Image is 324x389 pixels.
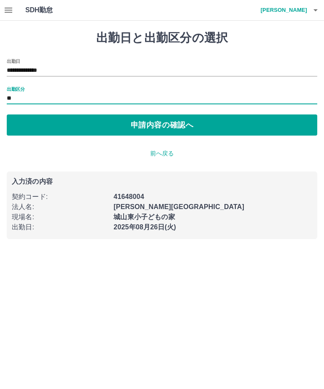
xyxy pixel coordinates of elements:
h1: 出勤日と出勤区分の選択 [7,31,317,45]
label: 出勤区分 [7,86,24,92]
p: 現場名 : [12,212,108,222]
p: 前へ戻る [7,149,317,158]
p: 契約コード : [12,192,108,202]
p: 入力済の内容 [12,178,312,185]
button: 申請内容の確認へ [7,114,317,136]
label: 出勤日 [7,58,20,64]
b: [PERSON_NAME][GEOGRAPHIC_DATA] [113,203,244,210]
p: 出勤日 : [12,222,108,232]
b: 41648004 [113,193,144,200]
b: 城山東小子どもの家 [113,213,175,220]
p: 法人名 : [12,202,108,212]
b: 2025年08月26日(火) [113,223,176,231]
